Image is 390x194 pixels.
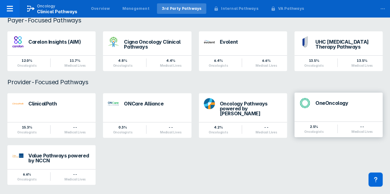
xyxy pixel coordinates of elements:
div: Medical Lives [351,64,372,67]
div: -- [160,125,181,130]
div: 15.3% [17,125,37,130]
div: Oncologists [113,64,132,67]
div: Oncologists [209,130,228,134]
div: Medical Lives [160,130,181,134]
div: 4.4% [160,58,181,63]
span: Clinical Pathways [37,9,77,14]
div: Contact Support [368,172,383,187]
div: Oncologists [17,130,37,134]
a: 3rd Party Pathways [157,3,207,14]
div: Cigna Oncology Clinical Pathways [124,39,186,49]
a: Overview [86,3,115,14]
img: uhc-pathways.png [299,36,310,47]
a: Evolent6.4%Oncologists6.6%Medical Lives [199,31,287,71]
div: Medical Lives [256,64,277,67]
div: Carelon Insights (AIM) [28,39,91,44]
div: -- [64,172,86,177]
div: Internal Pathways [221,6,258,11]
img: carelon-insights.png [12,36,23,47]
div: 6.4% [209,58,228,63]
p: Oncology [37,3,55,9]
img: oncare-alliance.png [108,98,119,109]
div: Oncologists [304,130,324,133]
div: Medical Lives [160,64,181,67]
div: 4.8% [113,58,132,63]
a: Management [117,3,154,14]
div: Overview [91,6,110,11]
div: Oncologists [17,64,37,67]
img: cigna-oncology-clinical-pathways.png [108,36,119,47]
div: 12.0% [17,58,37,63]
div: ClinicalPath [28,101,91,106]
div: Oncologists [17,177,37,181]
a: Cigna Oncology Clinical Pathways4.8%Oncologists4.4%Medical Lives [103,31,191,71]
img: via-oncology.png [12,98,23,109]
div: OneOncology [315,101,378,105]
a: ClinicalPath15.3%Oncologists--Medical Lives [7,93,96,138]
img: new-century-health.png [204,36,215,47]
div: 13.5% [351,58,372,63]
div: 6.6% [256,58,277,63]
div: Oncologists [113,130,132,134]
div: 4.2% [209,125,228,130]
div: Evolent [220,39,282,44]
a: OneOncology2.5%Oncologists--Medical Lives [294,93,383,138]
div: Medical Lives [256,130,277,134]
div: 13.5% [304,58,324,63]
div: ONCare Alliance [124,101,186,106]
div: Medical Lives [351,130,372,133]
img: dfci-pathways.png [204,98,215,109]
div: Oncologists [209,64,228,67]
div: 0.3% [113,125,132,130]
div: -- [256,125,277,130]
div: Oncology Pathways powered by [PERSON_NAME] [220,101,282,116]
div: -- [64,125,86,130]
div: Medical Lives [64,64,86,67]
div: 3rd Party Pathways [162,6,202,11]
a: Carelon Insights (AIM)12.0%Oncologists11.7%Medical Lives [7,31,96,71]
a: Oncology Pathways powered by [PERSON_NAME]4.2%Oncologists--Medical Lives [199,93,287,138]
div: Value Pathways powered by NCCN [28,153,91,163]
div: UHC [MEDICAL_DATA] Therapy Pathways [315,39,378,49]
div: VA Pathways [278,6,304,11]
div: Medical Lives [64,130,86,134]
img: value-pathways-nccn.png [12,153,23,158]
a: ONCare Alliance0.3%Oncologists--Medical Lives [103,93,191,138]
div: 11.7% [64,58,86,63]
div: 6.6% [17,172,37,177]
div: 2.5% [304,124,324,129]
div: Medical Lives [64,177,86,181]
div: ... [376,1,389,14]
div: Oncologists [304,64,324,67]
img: oneoncology.png [299,97,310,109]
a: Value Pathways powered by NCCN6.6%Oncologists--Medical Lives [7,145,96,185]
a: UHC [MEDICAL_DATA] Therapy Pathways13.5%Oncologists13.5%Medical Lives [294,31,383,71]
div: -- [351,124,372,129]
div: Management [122,6,150,11]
